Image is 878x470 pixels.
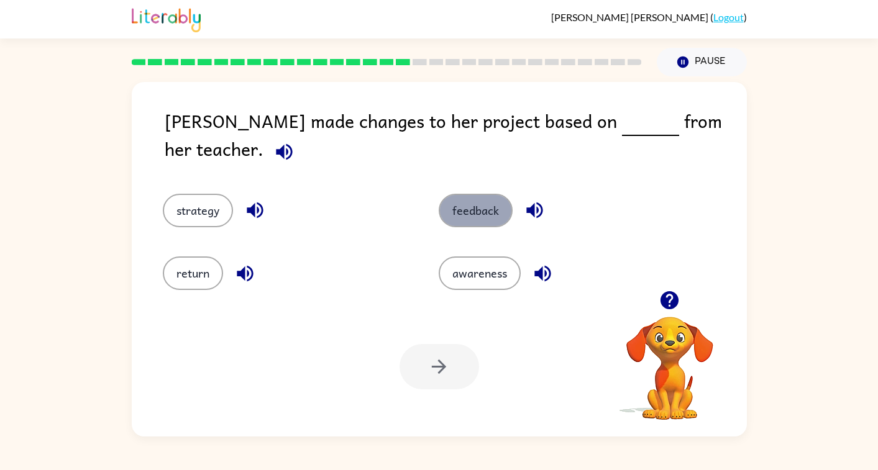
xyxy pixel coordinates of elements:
div: [PERSON_NAME] made changes to her project based on from her teacher. [165,107,747,169]
div: ( ) [551,11,747,23]
a: Logout [713,11,744,23]
video: Your browser must support playing .mp4 files to use Literably. Please try using another browser. [608,297,732,422]
button: strategy [163,194,233,227]
button: feedback [439,194,513,227]
span: [PERSON_NAME] [PERSON_NAME] [551,11,710,23]
button: awareness [439,256,521,290]
button: Pause [657,48,747,76]
img: Literably [132,5,201,32]
button: return [163,256,223,290]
